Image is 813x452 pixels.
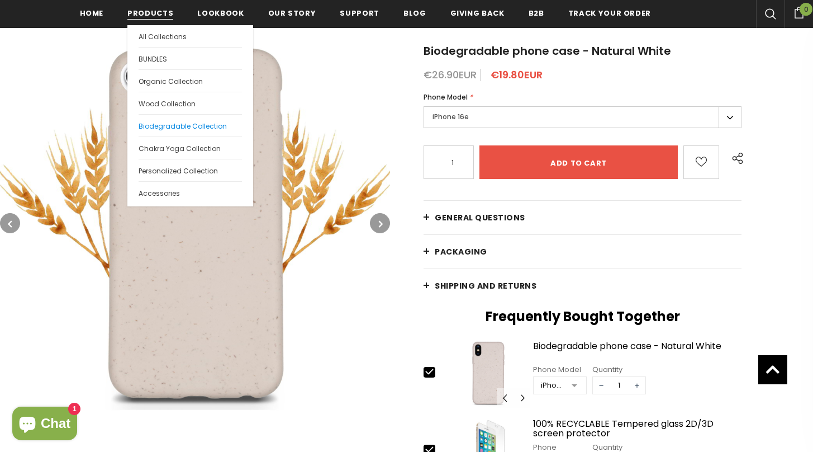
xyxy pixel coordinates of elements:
a: Wood Collection [139,92,242,114]
a: Personalized Collection [139,159,242,181]
span: Shipping and returns [435,280,536,291]
span: Home [80,8,104,18]
h2: Frequently Bought Together [424,308,741,325]
input: Add to cart [479,145,677,179]
span: Accessories [139,189,180,198]
span: Biodegradable phone case - Natural White [424,43,671,59]
a: General Questions [424,201,741,234]
span: €19.80EUR [491,68,543,82]
span: Organic Collection [139,77,203,86]
span: Products [127,8,173,18]
span: PACKAGING [435,246,487,257]
span: support [340,8,379,18]
span: Personalized Collection [139,166,218,176]
a: PACKAGING [424,235,741,269]
a: 0 [785,5,813,18]
span: − [593,377,610,394]
a: Accessories [139,181,242,204]
span: €26.90EUR [424,68,477,82]
span: All Collections [139,32,187,41]
span: B2B [529,8,544,18]
a: Biodegradable phone case - Natural White [533,341,741,361]
span: General Questions [435,212,525,223]
span: Wood Collection [139,99,196,109]
span: Lookbook [197,8,244,18]
span: Our Story [268,8,316,18]
img: Biodegradable phone case - Natural White image 7 [446,338,530,408]
div: iPhone X/XS [541,380,564,391]
a: All Collections [139,25,242,47]
a: Organic Collection [139,69,242,92]
span: Track your order [568,8,651,18]
label: iPhone 16e [424,106,741,128]
div: Phone Model [533,364,587,375]
a: Shipping and returns [424,269,741,303]
span: Giving back [450,8,505,18]
a: Chakra Yoga Collection [139,136,242,159]
div: Quantity [592,364,646,375]
span: Chakra Yoga Collection [139,144,221,153]
a: Biodegradable Collection [139,114,242,136]
span: Blog [403,8,426,18]
span: Phone Model [424,92,468,102]
span: 0 [800,3,812,16]
a: 100% RECYCLABLE Tempered glass 2D/3D screen protector [533,419,741,439]
span: + [629,377,645,394]
span: Biodegradable Collection [139,121,227,131]
span: BUNDLES [139,54,167,64]
a: BUNDLES [139,47,242,69]
inbox-online-store-chat: Shopify online store chat [9,407,80,443]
